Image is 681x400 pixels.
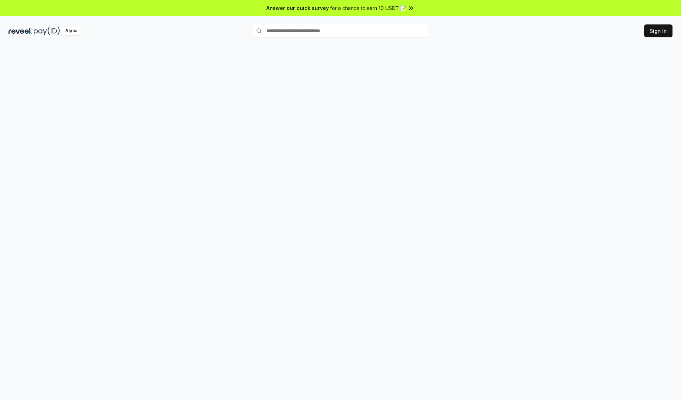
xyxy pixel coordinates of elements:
img: pay_id [34,27,60,35]
div: Alpha [61,27,81,35]
span: Answer our quick survey [266,4,329,12]
button: Sign In [644,24,672,37]
img: reveel_dark [9,27,32,35]
span: for a chance to earn 10 USDT 📝 [330,4,406,12]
